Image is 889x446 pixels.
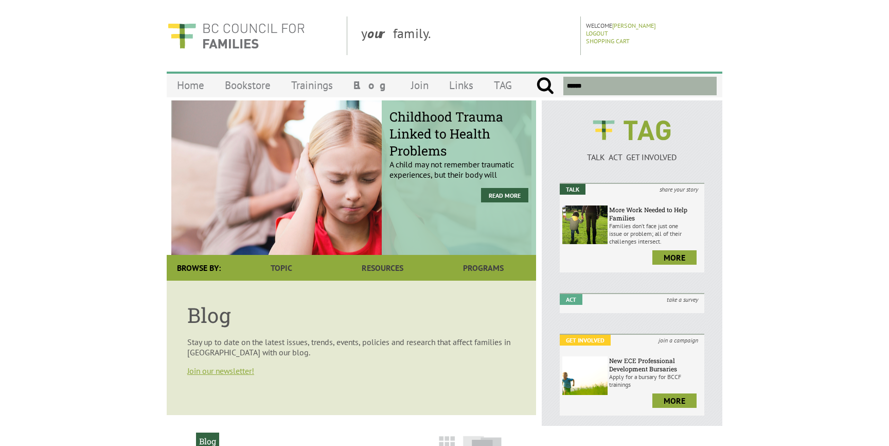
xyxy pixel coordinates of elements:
[586,37,630,45] a: Shopping Cart
[367,25,393,42] strong: our
[653,184,704,195] i: share your story
[389,108,528,159] span: Childhood Trauma Linked to Health Problems
[560,142,704,162] a: TALK ACT GET INVOLVED
[585,111,678,150] img: BCCF's TAG Logo
[612,22,656,29] a: [PERSON_NAME]
[609,205,702,222] h6: More Work Needed to Help Families
[652,335,704,346] i: join a campaign
[661,294,704,305] i: take a survey
[343,73,401,97] a: Blog
[560,184,585,195] em: Talk
[560,335,611,346] em: Get Involved
[609,356,702,373] h6: New ECE Professional Development Bursaries
[167,16,306,55] img: BC Council for FAMILIES
[536,77,554,95] input: Submit
[652,250,697,265] a: more
[167,73,215,97] a: Home
[560,294,582,305] em: Act
[433,255,534,281] a: Programs
[586,22,719,29] p: Welcome
[167,255,231,281] div: Browse By:
[353,16,581,55] div: y family.
[586,29,608,37] a: Logout
[609,373,702,388] p: Apply for a bursary for BCCF trainings
[332,255,433,281] a: Resources
[484,73,522,97] a: TAG
[231,255,332,281] a: Topic
[281,73,343,97] a: Trainings
[609,222,702,245] p: Families don’t face just one issue or problem; all of their challenges intersect.
[560,152,704,162] p: TALK ACT GET INVOLVED
[187,337,515,357] p: Stay up to date on the latest issues, trends, events, policies and research that affect families ...
[481,188,528,202] a: Read More
[215,73,281,97] a: Bookstore
[439,73,484,97] a: Links
[401,73,439,97] a: Join
[187,366,254,376] a: Join our newsletter!
[187,301,515,329] h1: Blog
[652,393,697,408] a: more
